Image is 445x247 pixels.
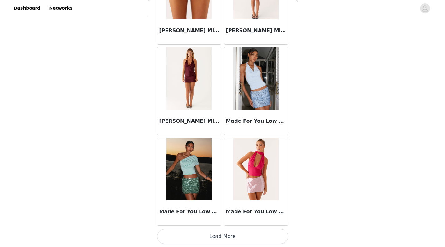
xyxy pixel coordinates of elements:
img: Mabel Mini Skirt - Mulberry [166,47,212,110]
h3: [PERSON_NAME] Mini Skirt - Mulberry [159,117,219,125]
img: Made For You Low Rise Sequin Mini Skirt - Pink [233,138,279,200]
button: Load More [157,229,288,244]
div: avatar [422,3,428,13]
h3: Made For You Low Rise Sequin Mini Skirt - Blue [226,117,286,125]
img: Made For You Low Rise Sequin Mini Skirt - Mint [166,138,212,200]
a: Dashboard [10,1,44,15]
a: Networks [45,1,76,15]
img: Made For You Low Rise Sequin Mini Skirt - Blue [233,47,279,110]
h3: Made For You Low Rise Sequin Mini Skirt - Mint [159,208,219,215]
h3: [PERSON_NAME] Mini Short - Hot Pink [159,27,219,34]
h3: Made For You Low Rise Sequin Mini Skirt - Pink [226,208,286,215]
h3: [PERSON_NAME] Mini Skirt - Chocolate [226,27,286,34]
